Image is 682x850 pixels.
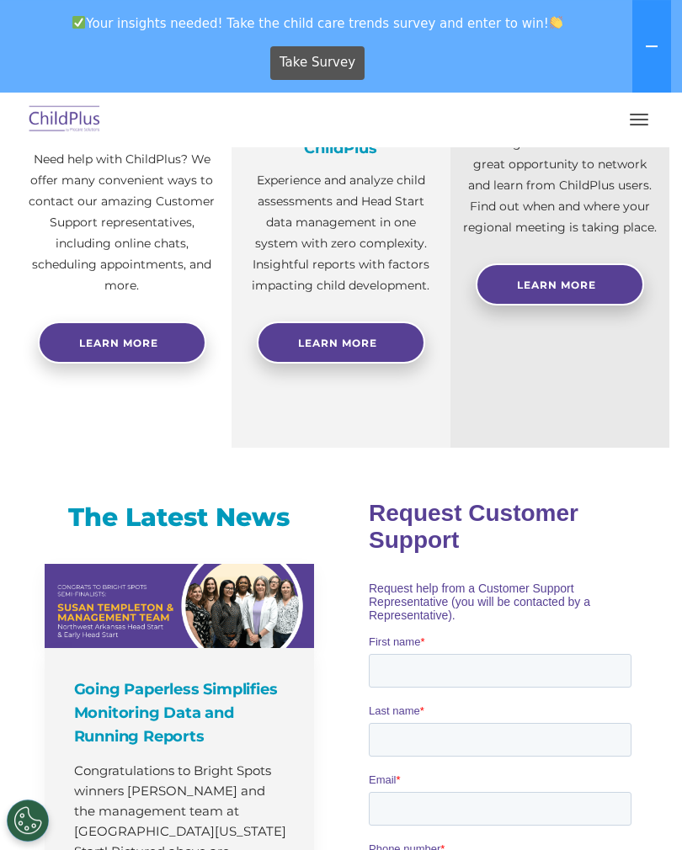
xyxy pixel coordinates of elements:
h4: Going Paperless Simplifies Monitoring Data and Running Reports [74,677,289,748]
button: Cookies Settings [7,800,49,842]
p: Need help with ChildPlus? We offer many convenient ways to contact our amazing Customer Support r... [25,149,219,296]
img: ✅ [72,16,85,29]
img: ChildPlus by Procare Solutions [25,100,104,140]
span: Take Survey [280,48,355,77]
a: Take Survey [270,46,365,80]
a: Learn more [38,321,206,364]
span: Learn more [79,337,158,349]
span: Learn More [517,279,596,291]
a: Learn More [257,321,425,364]
a: Learn More [476,263,644,305]
span: Your insights needed! Take the child care trends survey and enter to win! [7,7,629,40]
p: Experience and analyze child assessments and Head Start data management in one system with zero c... [244,170,438,296]
span: Learn More [298,337,377,349]
img: 👏 [550,16,562,29]
h3: The Latest News [45,501,314,534]
p: Not using ChildPlus? These are a great opportunity to network and learn from ChildPlus users. Fin... [463,133,657,238]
